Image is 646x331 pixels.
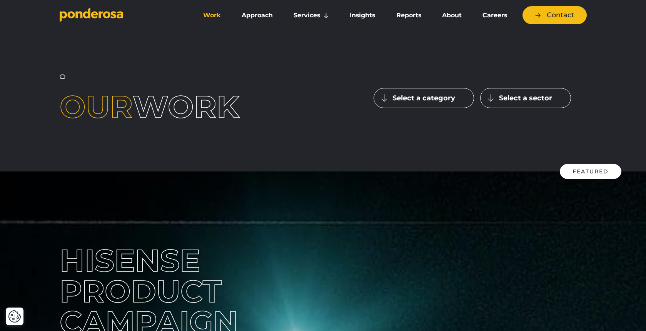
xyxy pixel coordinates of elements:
button: Select a sector [480,88,571,108]
a: Home [60,73,65,79]
a: Go to homepage [60,8,183,23]
span: Our [60,88,133,125]
a: Services [285,7,338,23]
h1: work [60,91,272,122]
button: Select a category [374,88,474,108]
a: Reports [387,7,430,23]
button: Cookie Settings [8,310,21,323]
a: Careers [474,7,516,23]
a: About [433,7,471,23]
div: Featured [560,164,621,179]
a: Approach [233,7,282,23]
a: Contact [522,6,587,24]
img: Revisit consent button [8,310,21,323]
a: Insights [341,7,384,23]
a: Work [194,7,230,23]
